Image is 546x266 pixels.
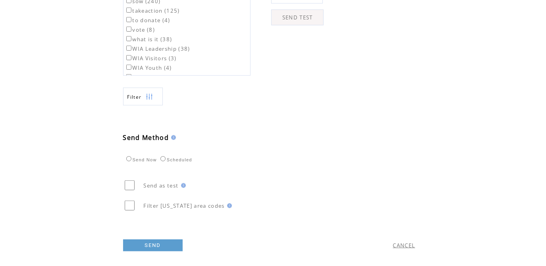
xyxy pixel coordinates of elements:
label: Scheduled [158,157,192,162]
input: WIA Leadership (38) [126,46,131,51]
img: help.gif [225,203,232,208]
label: vote (8) [125,26,155,33]
input: WIA Youth (4) [126,65,131,70]
label: WIA Visitors (3) [125,55,177,62]
label: to donate (4) [125,17,170,24]
span: Send Method [123,133,169,142]
label: Send Now [124,157,157,162]
a: Filter [123,88,163,105]
input: WIA Visitors (3) [126,55,131,60]
label: WIA Youth (4) [125,64,172,71]
img: help.gif [169,135,176,140]
img: filters.png [146,88,153,106]
label: takeaction (125) [125,7,180,14]
input: what is it (38) [126,36,131,41]
a: CANCEL [393,242,415,249]
img: help.gif [179,183,186,188]
input: wiachoir (16) [126,74,131,79]
span: Filter [US_STATE] area codes [144,202,225,209]
a: SEND TEST [271,10,324,25]
span: Send as test [144,182,179,189]
span: Show filters [127,94,142,100]
input: takeaction (125) [126,8,131,13]
input: vote (8) [126,27,131,32]
a: SEND [123,239,183,251]
input: Scheduled [160,156,166,161]
label: wiachoir (16) [125,74,170,81]
input: Send Now [126,156,131,161]
label: WIA Leadership (38) [125,45,190,52]
label: what is it (38) [125,36,172,43]
input: to donate (4) [126,17,131,22]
